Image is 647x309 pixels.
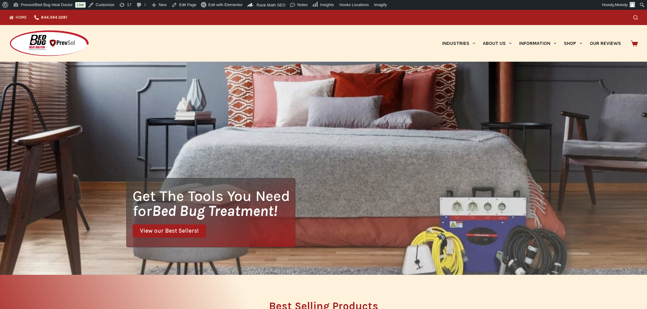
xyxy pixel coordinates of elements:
a: 844.364.3281 [31,10,71,25]
a: Live [75,2,86,8]
nav: Primary [438,25,625,62]
a: Home [9,10,31,25]
span: Rank Math SEO [257,3,285,7]
a: Information [516,25,560,62]
span: Edit with Elementor [208,2,242,7]
h1: Get The Tools You Need for [133,188,295,218]
i: Bed Bug Treatment! [152,202,277,220]
button: Search [633,15,638,20]
a: About Us [479,25,515,62]
a: Industries [438,25,479,62]
a: View our Best Sellers! [133,224,206,238]
a: Our Reviews [586,25,625,62]
a: Shop [560,25,586,62]
span: Melody [615,2,628,7]
span: View our Best Sellers! [140,228,199,234]
nav: Top Menu [9,10,71,25]
img: Prevsol/Bed Bug Heat Doctor [9,30,89,57]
